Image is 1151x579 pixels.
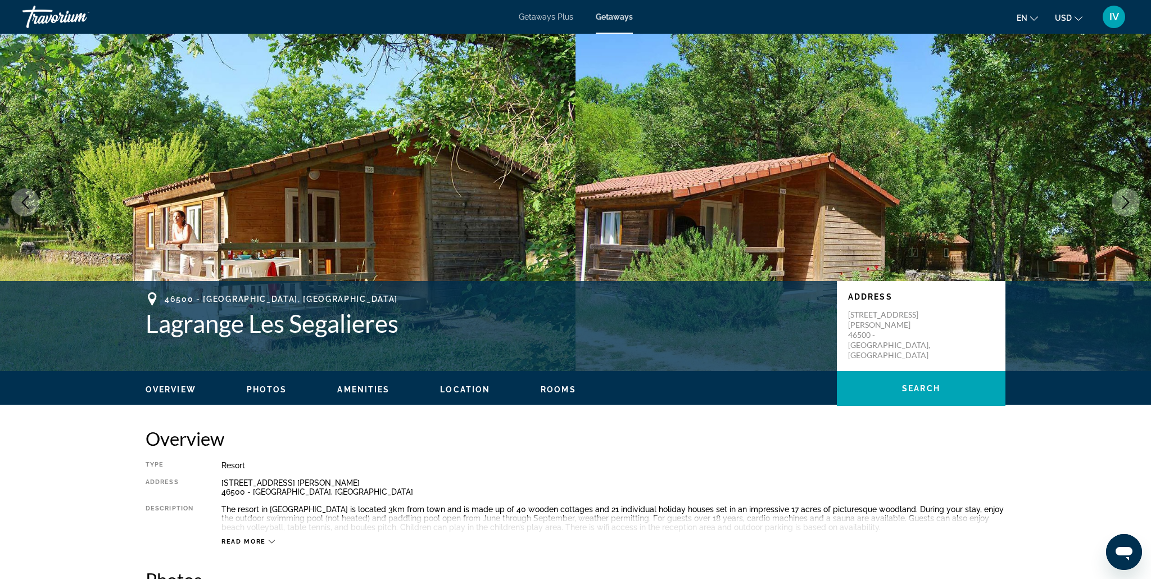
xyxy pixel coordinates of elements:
[221,461,1005,470] div: Resort
[837,371,1005,406] button: Search
[1109,11,1119,22] span: IV
[440,385,490,395] button: Location
[247,385,287,395] button: Photos
[440,385,490,394] span: Location
[337,385,389,395] button: Amenities
[22,2,135,31] a: Travorium
[1112,188,1140,216] button: Next image
[165,295,398,304] span: 46500 - [GEOGRAPHIC_DATA], [GEOGRAPHIC_DATA]
[146,427,1005,450] h2: Overview
[221,538,266,545] span: Read more
[11,188,39,216] button: Previous image
[1106,534,1142,570] iframe: Кнопка запуска окна обмена сообщениями
[1055,13,1072,22] span: USD
[247,385,287,394] span: Photos
[146,385,196,395] button: Overview
[146,385,196,394] span: Overview
[596,12,633,21] a: Getaways
[221,478,1005,496] div: [STREET_ADDRESS] [PERSON_NAME] 46500 - [GEOGRAPHIC_DATA], [GEOGRAPHIC_DATA]
[1099,5,1129,29] button: User Menu
[146,309,826,338] h1: Lagrange Les Segalieres
[902,384,940,393] span: Search
[221,505,1005,532] div: The resort in [GEOGRAPHIC_DATA] is located 3km from town and is made up of 40 wooden cottages and...
[146,478,193,496] div: Address
[1017,13,1027,22] span: en
[337,385,389,394] span: Amenities
[519,12,573,21] a: Getaways Plus
[848,292,994,301] p: Address
[848,310,938,360] p: [STREET_ADDRESS] [PERSON_NAME] 46500 - [GEOGRAPHIC_DATA], [GEOGRAPHIC_DATA]
[146,461,193,470] div: Type
[541,385,576,394] span: Rooms
[1055,10,1082,26] button: Change currency
[146,505,193,532] div: Description
[541,385,576,395] button: Rooms
[221,537,275,546] button: Read more
[1017,10,1038,26] button: Change language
